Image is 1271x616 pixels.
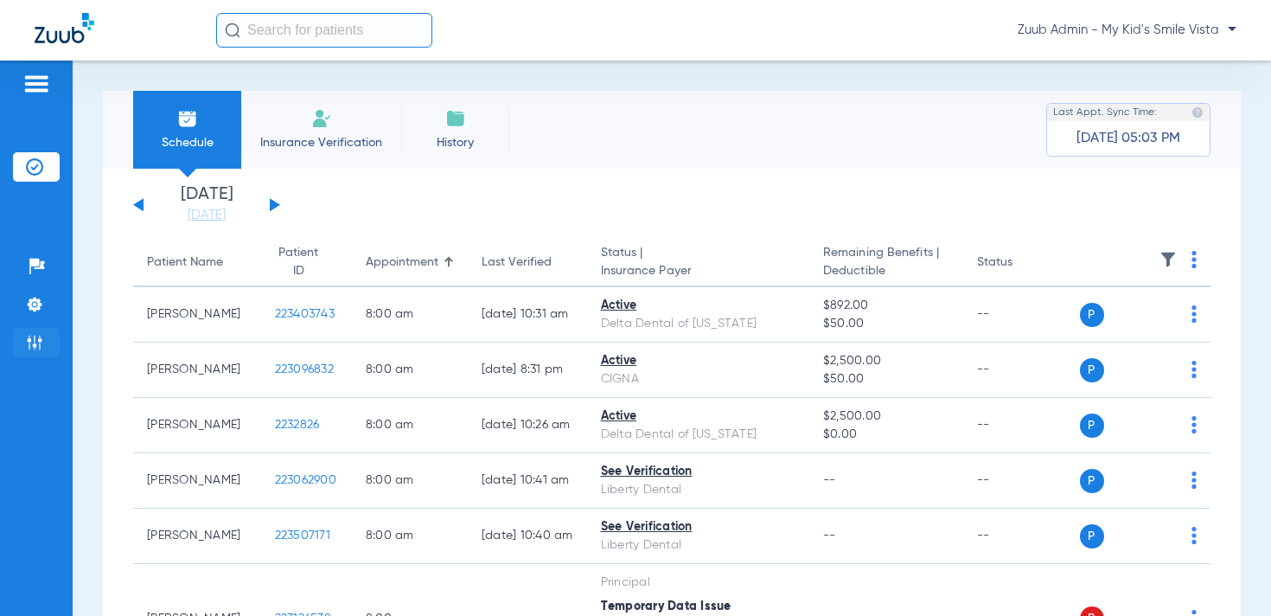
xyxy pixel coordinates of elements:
td: -- [963,287,1080,343]
div: Principal [601,574,795,592]
span: 2232826 [275,419,320,431]
td: [DATE] 8:31 PM [468,343,587,398]
span: P [1080,303,1104,327]
th: Status [963,239,1080,287]
div: Liberty Dental [601,536,795,555]
img: group-dot-blue.svg [1191,527,1197,544]
span: Last Appt. Sync Time: [1053,104,1157,121]
span: 223507171 [275,529,330,542]
span: Insurance Payer [601,262,795,280]
input: Search for patients [216,13,432,48]
th: Status | [587,239,809,287]
img: x.svg [1153,305,1170,323]
td: 8:00 AM [352,398,468,453]
a: [DATE] [155,207,259,224]
span: $50.00 [823,315,949,333]
span: [DATE] 05:03 PM [1076,130,1180,147]
img: group-dot-blue.svg [1191,305,1197,323]
span: 223062900 [275,474,336,486]
div: See Verification [601,518,795,536]
span: $892.00 [823,297,949,315]
li: [DATE] [155,186,259,224]
img: group-dot-blue.svg [1191,361,1197,378]
img: last sync help info [1191,106,1204,119]
span: Insurance Verification [254,134,388,151]
div: Delta Dental of [US_STATE] [601,426,795,444]
div: Appointment [366,253,454,272]
img: History [445,108,466,129]
td: 8:00 AM [352,343,468,398]
td: [PERSON_NAME] [133,398,261,453]
div: Active [601,352,795,370]
td: -- [963,398,1080,453]
td: [PERSON_NAME] [133,343,261,398]
span: 223403743 [275,308,335,320]
div: Patient ID [275,244,338,280]
div: Liberty Dental [601,481,795,499]
img: Search Icon [225,22,240,38]
td: -- [963,453,1080,509]
span: Deductible [823,262,949,280]
div: Last Verified [482,253,552,272]
td: [DATE] 10:31 AM [468,287,587,343]
iframe: Chat Widget [1185,533,1271,616]
td: [PERSON_NAME] [133,509,261,564]
img: group-dot-blue.svg [1191,472,1197,489]
div: Active [601,297,795,315]
span: P [1080,524,1104,549]
td: 8:00 AM [352,509,468,564]
td: [PERSON_NAME] [133,287,261,343]
img: filter.svg [1159,251,1177,268]
img: x.svg [1153,416,1170,433]
div: Patient Name [147,253,223,272]
img: Zuub Logo [35,13,94,43]
span: P [1080,469,1104,493]
div: CIGNA [601,370,795,388]
span: 223096832 [275,363,334,375]
span: $2,500.00 [823,407,949,426]
div: Delta Dental of [US_STATE] [601,315,795,333]
span: Zuub Admin - My Kid's Smile Vista [1018,22,1236,39]
div: Patient Name [147,253,247,272]
span: $50.00 [823,370,949,388]
div: See Verification [601,463,795,481]
div: Appointment [366,253,438,272]
img: hamburger-icon [22,74,50,94]
span: Schedule [146,134,228,151]
img: group-dot-blue.svg [1191,251,1197,268]
td: [DATE] 10:41 AM [468,453,587,509]
img: x.svg [1153,527,1170,544]
td: -- [963,509,1080,564]
span: $2,500.00 [823,352,949,370]
div: Active [601,407,795,426]
div: Last Verified [482,253,573,272]
td: -- [963,343,1080,398]
div: Patient ID [275,244,323,280]
img: x.svg [1153,361,1170,378]
span: History [414,134,496,151]
td: [PERSON_NAME] [133,453,261,509]
span: -- [823,474,836,486]
span: Temporary Data Issue [601,600,731,613]
td: 8:00 AM [352,287,468,343]
td: [DATE] 10:26 AM [468,398,587,453]
img: group-dot-blue.svg [1191,416,1197,433]
img: x.svg [1153,472,1170,489]
td: 8:00 AM [352,453,468,509]
span: P [1080,414,1104,438]
th: Remaining Benefits | [809,239,963,287]
td: [DATE] 10:40 AM [468,509,587,564]
span: P [1080,358,1104,382]
img: Schedule [177,108,198,129]
img: Manual Insurance Verification [311,108,332,129]
span: $0.00 [823,426,949,444]
span: -- [823,529,836,542]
